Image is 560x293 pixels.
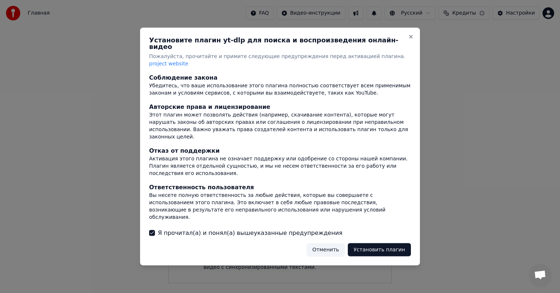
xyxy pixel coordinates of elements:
p: Пожалуйста, прочитайте и примите следующие предупреждения перед активацией плагина. [149,53,411,68]
span: project website [149,61,188,66]
div: Активация этого плагина не означает поддержку или одобрение со стороны нашей компании. Плагин явл... [149,155,411,177]
button: Отменить [307,243,345,256]
div: Вы несете полную ответственность за любые действия, которые вы совершаете с использованием этого ... [149,191,411,221]
div: Соблюдение закона [149,73,411,82]
div: Убедитесь, что ваше использование этого плагина полностью соответствует всем применимым законам и... [149,82,411,96]
div: Авторские права и лицензирование [149,102,411,111]
div: Этот плагин может позволять действия (например, скачивание контента), которые могут нарушать зако... [149,111,411,140]
div: Ответственность пользователя [149,183,411,191]
label: Я прочитал(а) и понял(а) вышеуказанные предупреждения [158,228,342,237]
h2: Установите плагин yt-dlp для поиска и воспроизведения онлайн-видео [149,37,411,50]
div: Отказ от поддержки [149,146,411,155]
button: Установить плагин [348,243,411,256]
